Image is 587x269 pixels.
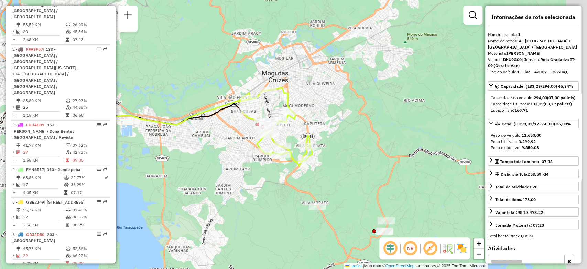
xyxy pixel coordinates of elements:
i: Distância Total [16,143,20,147]
i: % de utilização da cubagem [64,183,69,187]
td: 06:58 [72,112,107,119]
i: % de utilização do peso [66,99,71,103]
i: Tempo total em rota [66,38,69,42]
div: Capacidade: (133,29/294,00) 45,34% [488,92,579,116]
div: Map data © contributors,© 2025 TomTom, Microsoft [344,263,488,269]
div: Peso: (3.299,92/12.650,00) 26,09% [488,130,579,154]
div: Atividade não roteirizada - STRONG LANCHONETE LT [309,203,326,210]
div: Motorista: [488,50,579,56]
div: Atividade não roteirizada - RENATO PAULINO [378,217,395,224]
i: % de utilização da cubagem [66,30,71,34]
td: = [12,221,16,228]
span: 4 - [12,167,80,172]
div: Capacidade do veículo: [491,95,576,101]
td: / [12,28,16,35]
i: Distância Total [16,208,20,212]
i: Total de Atividades [16,30,20,34]
i: % de utilização da cubagem [66,215,71,219]
td: 4,05 KM [23,189,63,196]
div: Número da rota: [488,32,579,38]
span: 5 - [12,199,85,205]
strong: 9.350,08 [522,145,539,150]
td: 36,29% [70,181,104,188]
a: Distância Total:53,59 KM [488,169,579,178]
i: Distância Total [16,99,20,103]
strong: 478,00 [522,197,536,202]
td: / [12,214,16,220]
a: Capacidade: (133,29/294,00) 45,34% [488,81,579,91]
strong: F. Fixa - 420Cx - 12650Kg [518,69,568,74]
div: Distância Total: [495,171,548,177]
span: 3 - [12,122,75,140]
div: Jornada Motorista: 07:20 [495,222,544,228]
span: FUH4B97 [26,122,44,127]
a: Total de atividades:20 [488,182,579,191]
img: Exibir/Ocultar setores [456,243,467,254]
i: Total de Atividades [16,183,20,187]
td: 17 [23,181,63,188]
div: Total hectolitro: [488,233,579,239]
td: 27 [23,149,65,156]
span: Ocultar deslocamento [382,240,399,257]
div: Peso Utilizado: [491,138,576,145]
td: = [12,112,16,119]
em: Rota exportada [103,47,107,51]
i: Total de Atividades [16,105,20,110]
strong: 133,29 [530,101,544,106]
a: Valor total:R$ 17.478,22 [488,207,579,217]
i: Total de Atividades [16,215,20,219]
strong: 20 [533,184,537,189]
a: Tempo total em rota: 07:13 [488,156,579,166]
td: 2,08 KM [23,260,65,267]
td: 2,68 KM [23,36,65,43]
div: Peso disponível: [491,145,576,151]
strong: 160,71 [514,107,528,113]
td: 07:17 [70,189,104,196]
i: % de utilização do peso [64,176,69,180]
span: FFA9F87 [26,46,43,52]
td: 22 [23,252,65,259]
a: OpenStreetMap [385,263,415,268]
span: Total de atividades: [495,184,537,189]
i: Tempo total em rota [66,261,69,266]
i: Distância Total [16,176,20,180]
i: % de utilização do peso [66,247,71,251]
td: 2,56 KM [23,221,65,228]
strong: 294,00 [534,95,547,100]
td: 20 [23,28,65,35]
em: Rota exportada [103,232,107,236]
td: / [12,104,16,111]
td: 22 [23,214,65,220]
em: Rota exportada [103,123,107,127]
i: Distância Total [16,247,20,251]
span: | 153 - [PERSON_NAME] / Dona Benta / [GEOGRAPHIC_DATA] / Revista [12,122,75,140]
h4: Atividades [488,245,579,252]
i: % de utilização da cubagem [66,105,71,110]
div: Veículo: [488,56,579,69]
span: | 133 - [GEOGRAPHIC_DATA] / [GEOGRAPHIC_DATA] / [GEOGRAPHIC_DATA][US_STATE], 134 - [GEOGRAPHIC_DA... [12,46,78,95]
a: Exibir filtros [466,8,480,22]
strong: 314 - [GEOGRAPHIC_DATA] / [GEOGRAPHIC_DATA] / [GEOGRAPHIC_DATA] [488,38,577,50]
i: % de utilização do peso [66,23,71,27]
td: 25 [23,104,65,111]
td: 08:29 [72,221,107,228]
span: GBJ3D50 [26,232,44,237]
a: Zoom out [474,249,484,259]
span: 2 - [12,46,78,95]
td: 28,80 KM [23,97,65,104]
td: 22,77% [70,174,104,181]
a: Nova sessão e pesquisa [121,8,135,24]
div: Espaço livre: [491,107,576,113]
span: Capacidade: (133,29/294,00) 45,34% [501,84,573,89]
td: 68,86 KM [23,174,63,181]
span: Tempo total em rota: 07:13 [500,159,553,164]
td: = [12,260,16,267]
a: Peso: (3.299,92/12.650,00) 26,09% [488,119,579,128]
strong: 3.299,92 [519,139,536,144]
strong: DKU9G00 [503,57,522,62]
span: Peso do veículo: [491,133,541,138]
em: Opções [97,200,101,204]
strong: [PERSON_NAME] [507,51,540,56]
i: Tempo total em rota [66,223,69,227]
i: Tempo total em rota [66,158,69,162]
